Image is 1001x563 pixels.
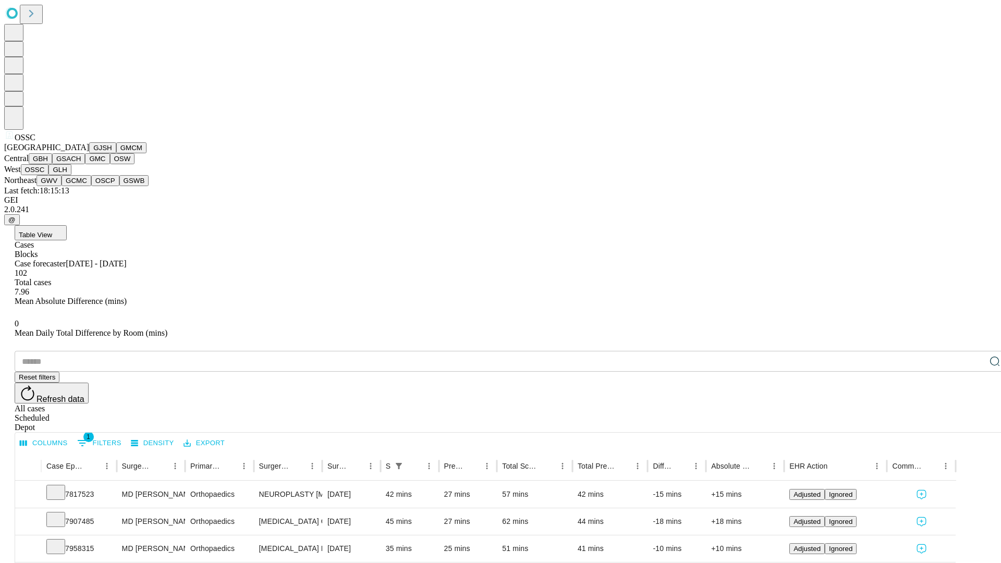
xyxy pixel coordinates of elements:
button: Menu [422,459,436,473]
button: Menu [767,459,782,473]
div: [MEDICAL_DATA] OR CAPSULE HAND OR FINGER [259,508,317,535]
button: Sort [407,459,422,473]
span: Ignored [829,545,852,553]
div: [DATE] [327,508,375,535]
button: Refresh data [15,383,89,403]
span: 1 [83,432,94,442]
button: GBH [29,153,52,164]
button: Show filters [75,435,124,451]
button: GCMC [62,175,91,186]
button: GMC [85,153,109,164]
div: Orthopaedics [190,508,248,535]
div: 35 mins [386,535,434,562]
button: Reset filters [15,372,59,383]
div: 7907485 [46,508,112,535]
span: 0 [15,319,19,328]
div: NEUROPLASTY [MEDICAL_DATA] AT [GEOGRAPHIC_DATA] [259,481,317,508]
div: [MEDICAL_DATA] RELEASE [259,535,317,562]
button: Table View [15,225,67,240]
button: Menu [363,459,378,473]
span: OSSC [15,133,35,142]
button: Menu [305,459,320,473]
button: GWV [36,175,62,186]
div: Scheduled In Room Duration [386,462,390,470]
button: Sort [924,459,938,473]
button: Ignored [825,543,857,554]
button: GMCM [116,142,147,153]
button: Menu [480,459,494,473]
div: 57 mins [502,481,567,508]
div: +10 mins [711,535,779,562]
button: Sort [616,459,630,473]
div: Surgeon Name [122,462,152,470]
button: Expand [20,513,36,531]
button: Sort [752,459,767,473]
span: Ignored [829,518,852,525]
div: Orthopaedics [190,481,248,508]
button: Ignored [825,489,857,500]
button: Sort [541,459,555,473]
div: 25 mins [444,535,492,562]
span: Refresh data [36,395,84,403]
span: @ [8,216,16,224]
span: Case forecaster [15,259,66,268]
span: [DATE] - [DATE] [66,259,126,268]
div: 27 mins [444,508,492,535]
button: OSCP [91,175,119,186]
div: 42 mins [386,481,434,508]
button: GSWB [119,175,149,186]
div: MD [PERSON_NAME] [PERSON_NAME] Md [122,508,180,535]
button: Density [128,435,177,451]
span: Table View [19,231,52,239]
div: Surgery Date [327,462,348,470]
div: GEI [4,195,997,205]
button: Sort [85,459,100,473]
button: Sort [465,459,480,473]
button: Sort [153,459,168,473]
span: [GEOGRAPHIC_DATA] [4,143,89,152]
button: GLH [48,164,71,175]
div: 7958315 [46,535,112,562]
button: Expand [20,486,36,504]
div: 41 mins [578,535,643,562]
div: -18 mins [653,508,701,535]
div: Total Scheduled Duration [502,462,540,470]
div: 2.0.241 [4,205,997,214]
span: Ignored [829,491,852,498]
div: Primary Service [190,462,221,470]
button: Ignored [825,516,857,527]
button: Menu [168,459,182,473]
button: Menu [237,459,251,473]
button: Sort [674,459,689,473]
button: Menu [100,459,114,473]
div: 44 mins [578,508,643,535]
div: -10 mins [653,535,701,562]
div: Difference [653,462,673,470]
span: Mean Daily Total Difference by Room (mins) [15,328,167,337]
div: MD [PERSON_NAME] [PERSON_NAME] Md [122,481,180,508]
div: 1 active filter [392,459,406,473]
button: OSW [110,153,135,164]
span: Mean Absolute Difference (mins) [15,297,127,305]
div: Case Epic Id [46,462,84,470]
div: EHR Action [789,462,827,470]
span: Northeast [4,176,36,185]
span: West [4,165,21,174]
button: Sort [349,459,363,473]
span: Adjusted [794,545,821,553]
button: GSACH [52,153,85,164]
div: Absolute Difference [711,462,751,470]
span: Central [4,154,29,163]
div: MD [PERSON_NAME] [PERSON_NAME] Md [122,535,180,562]
button: Adjusted [789,489,825,500]
button: Sort [828,459,843,473]
div: [DATE] [327,535,375,562]
span: Adjusted [794,518,821,525]
span: Last fetch: 18:15:13 [4,186,69,195]
div: 62 mins [502,508,567,535]
span: 7.96 [15,287,29,296]
button: Menu [870,459,884,473]
div: +18 mins [711,508,779,535]
span: Adjusted [794,491,821,498]
span: Total cases [15,278,51,287]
